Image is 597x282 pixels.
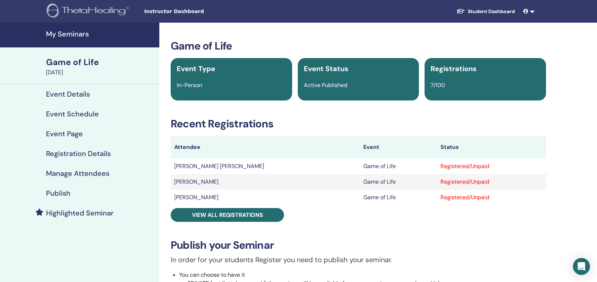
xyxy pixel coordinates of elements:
[437,136,546,159] th: Status
[171,159,360,174] td: [PERSON_NAME] [PERSON_NAME]
[360,136,437,159] th: Event
[360,174,437,190] td: Game of Life
[46,149,111,158] h4: Registration Details
[360,159,437,174] td: Game of Life
[192,211,263,219] span: View all registrations
[171,117,546,130] h3: Recent Registrations
[46,110,99,118] h4: Event Schedule
[304,64,348,73] span: Event Status
[573,258,590,275] div: Open Intercom Messenger
[171,239,546,252] h3: Publish your Seminar
[440,178,542,186] div: Registered/Unpaid
[46,56,155,68] div: Game of Life
[431,64,477,73] span: Registrations
[177,81,202,89] span: In-Person
[42,56,159,77] a: Game of Life[DATE]
[304,81,347,89] span: Active Published
[47,4,131,19] img: logo.png
[171,190,360,205] td: [PERSON_NAME]
[46,189,70,197] h4: Publish
[171,208,284,222] a: View all registrations
[171,136,360,159] th: Attendee
[177,64,215,73] span: Event Type
[456,8,465,14] img: graduation-cap-white.svg
[46,209,114,217] h4: Highlighted Seminar
[360,190,437,205] td: Game of Life
[440,162,542,171] div: Registered/Unpaid
[440,193,542,202] div: Registered/Unpaid
[431,81,445,89] span: 7/100
[46,130,83,138] h4: Event Page
[46,68,155,77] div: [DATE]
[144,8,250,15] span: Instructor Dashboard
[46,90,90,98] h4: Event Details
[451,5,521,18] a: Student Dashboard
[46,30,155,38] h4: My Seminars
[171,40,546,52] h3: Game of Life
[171,254,546,265] p: In order for your students Register you need to publish your seminar.
[171,174,360,190] td: [PERSON_NAME]
[46,169,109,178] h4: Manage Attendees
